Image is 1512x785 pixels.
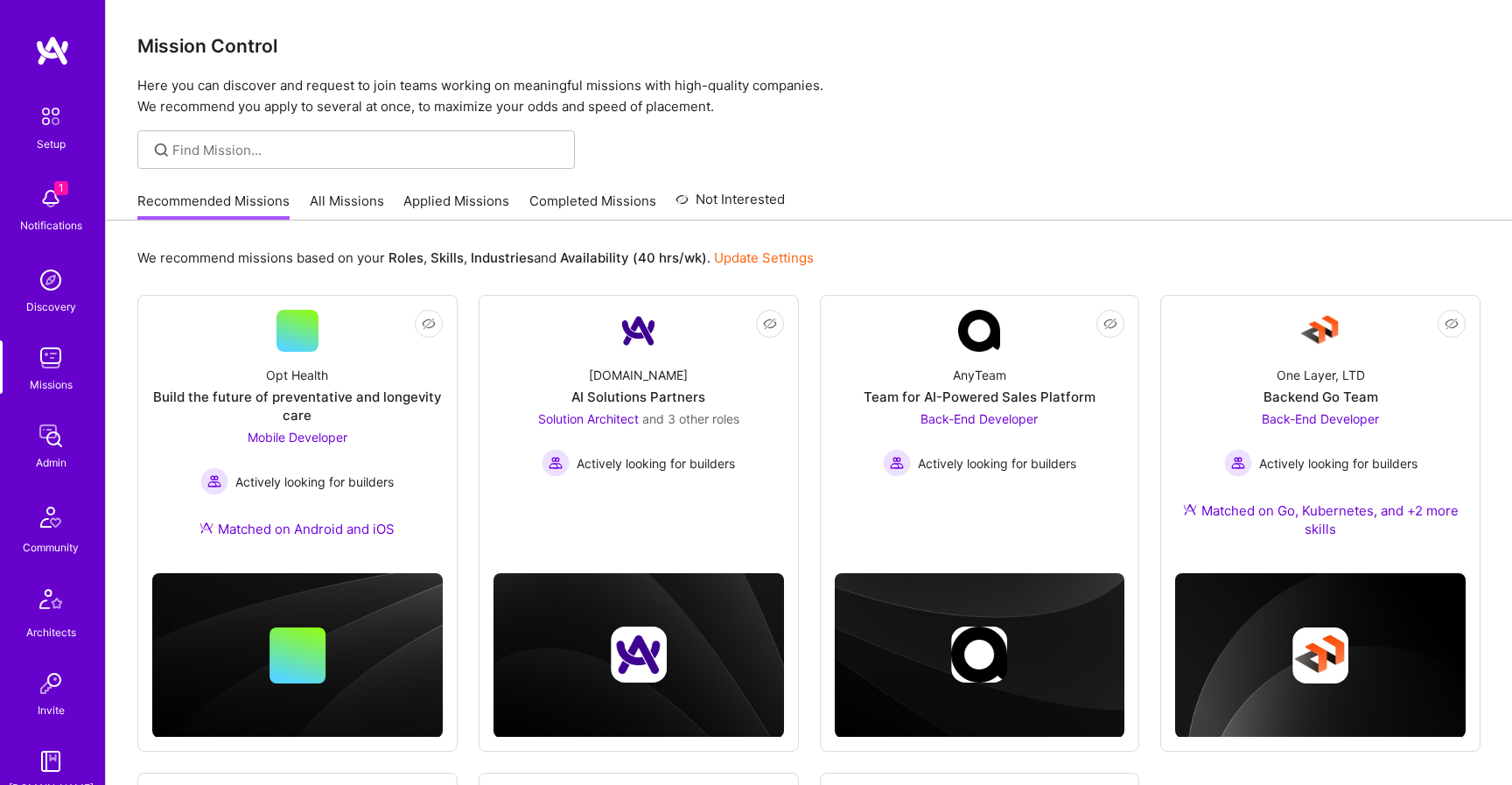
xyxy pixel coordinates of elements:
[54,181,68,195] span: 1
[1299,310,1341,352] img: Company Logo
[951,627,1007,683] img: Company logo
[538,411,639,426] span: Solution Architect
[200,467,228,495] img: Actively looking for builders
[571,388,705,406] div: AI Solutions Partners
[1183,502,1197,516] img: Ateam Purple Icon
[1175,573,1466,738] img: cover
[152,573,443,738] img: cover
[33,418,68,453] img: admin teamwork
[1175,501,1466,538] div: Matched on Go, Kubernetes, and +2 more skills
[1103,317,1117,331] i: icon EyeClosed
[35,35,70,67] img: logo
[172,141,562,159] input: Find Mission...
[422,317,436,331] i: icon EyeClosed
[883,449,911,477] img: Actively looking for builders
[199,521,213,535] img: Ateam Purple Icon
[1263,388,1378,406] div: Backend Go Team
[33,744,68,779] img: guide book
[953,366,1006,384] div: AnyTeam
[152,388,443,424] div: Build the future of preventative and longevity care
[33,263,68,298] img: discovery
[33,666,68,701] img: Invite
[137,75,1480,117] p: Here you can discover and request to join teams working on meaningful missions with high-quality ...
[310,192,384,221] a: All Missions
[542,449,570,477] img: Actively looking for builders
[714,249,814,266] a: Update Settings
[642,411,739,426] span: and 3 other roles
[199,520,395,538] div: Matched on Android and iOS
[32,98,69,135] img: setup
[266,366,328,384] div: Opt Health
[430,249,464,266] b: Skills
[1259,454,1417,473] span: Actively looking for builders
[38,701,65,719] div: Invite
[33,181,68,216] img: bell
[493,310,784,516] a: Company Logo[DOMAIN_NAME]AI Solutions PartnersSolution Architect and 3 other rolesActively lookin...
[30,496,72,538] img: Community
[137,192,290,221] a: Recommended Missions
[37,135,66,153] div: Setup
[151,140,171,160] i: icon SearchGrey
[618,310,660,352] img: Company Logo
[26,623,76,641] div: Architects
[835,573,1125,738] img: cover
[20,216,82,235] div: Notifications
[675,189,785,221] a: Not Interested
[248,430,347,445] span: Mobile Developer
[30,375,73,394] div: Missions
[23,538,79,557] div: Community
[1445,317,1459,331] i: icon EyeClosed
[152,310,443,559] a: Opt HealthBuild the future of preventative and longevity careMobile Developer Actively looking fo...
[493,573,784,738] img: cover
[1262,411,1379,426] span: Back-End Developer
[835,310,1125,516] a: Company LogoAnyTeamTeam for AI-Powered Sales PlatformBack-End Developer Actively looking for buil...
[864,388,1095,406] div: Team for AI-Powered Sales Platform
[1277,366,1365,384] div: One Layer, LTD
[918,454,1076,473] span: Actively looking for builders
[33,340,68,375] img: teamwork
[403,192,509,221] a: Applied Missions
[1175,310,1466,559] a: Company LogoOne Layer, LTDBackend Go TeamBack-End Developer Actively looking for buildersActively...
[1224,449,1252,477] img: Actively looking for builders
[1292,627,1348,683] img: Company logo
[36,453,66,472] div: Admin
[26,298,76,316] div: Discovery
[763,317,777,331] i: icon EyeClosed
[589,366,688,384] div: [DOMAIN_NAME]
[388,249,423,266] b: Roles
[235,473,394,491] span: Actively looking for builders
[30,581,72,623] img: Architects
[920,411,1038,426] span: Back-End Developer
[611,627,667,683] img: Company logo
[529,192,656,221] a: Completed Missions
[958,310,1000,352] img: Company Logo
[560,249,707,266] b: Availability (40 hrs/wk)
[137,249,814,267] p: We recommend missions based on your , , and .
[471,249,534,266] b: Industries
[137,35,1480,57] h3: Mission Control
[577,454,735,473] span: Actively looking for builders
